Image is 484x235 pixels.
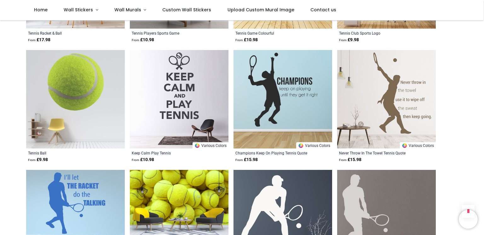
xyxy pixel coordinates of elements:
img: Tennis Ball Wall Sticker [26,50,125,148]
img: Color Wheel [402,143,407,148]
span: From [132,38,139,42]
img: Champions Keep On Playing Tennis Quote Wall Sticker [233,50,332,148]
span: From [339,158,347,162]
a: Various Colors [400,142,436,148]
a: Various Colors [193,142,228,148]
strong: £ 15.98 [339,157,361,163]
img: Keep Calm Play Tennis Wall Sticker [130,50,228,148]
span: Home [34,7,48,13]
span: Wall Murals [114,7,141,13]
span: From [235,158,243,162]
span: Custom Wall Stickers [162,7,211,13]
strong: £ 10.98 [132,157,154,163]
strong: £ 9.98 [28,157,48,163]
a: Tennis Game Colourful [235,31,311,36]
a: Tennis Racket & Ball [28,31,104,36]
span: From [28,38,36,42]
span: Upload Custom Mural Image [228,7,294,13]
a: Champions Keep On Playing Tennis Quote [235,150,311,155]
strong: £ 10.98 [235,37,258,43]
img: Never Throw In The Towel Tennis Quote Wall Sticker [337,50,436,148]
strong: £ 10.98 [132,37,154,43]
span: From [132,158,139,162]
a: Tennis Players Sports Game [132,31,208,36]
a: Tennis Club Sports Logo [339,31,415,36]
span: From [339,38,347,42]
a: Various Colors [296,142,332,148]
span: From [235,38,243,42]
span: Wall Stickers [64,7,93,13]
span: Contact us [310,7,336,13]
a: Keep Calm Play Tennis [132,150,208,155]
strong: £ 9.98 [339,37,359,43]
iframe: Brevo live chat [459,210,478,229]
a: Never Throw In The Towel Tennis Quote [339,150,415,155]
img: Color Wheel [298,143,304,148]
a: Tennis Ball [28,150,104,155]
strong: £ 15.98 [235,157,258,163]
strong: £ 17.98 [28,37,50,43]
span: From [28,158,36,162]
img: Color Wheel [194,143,200,148]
